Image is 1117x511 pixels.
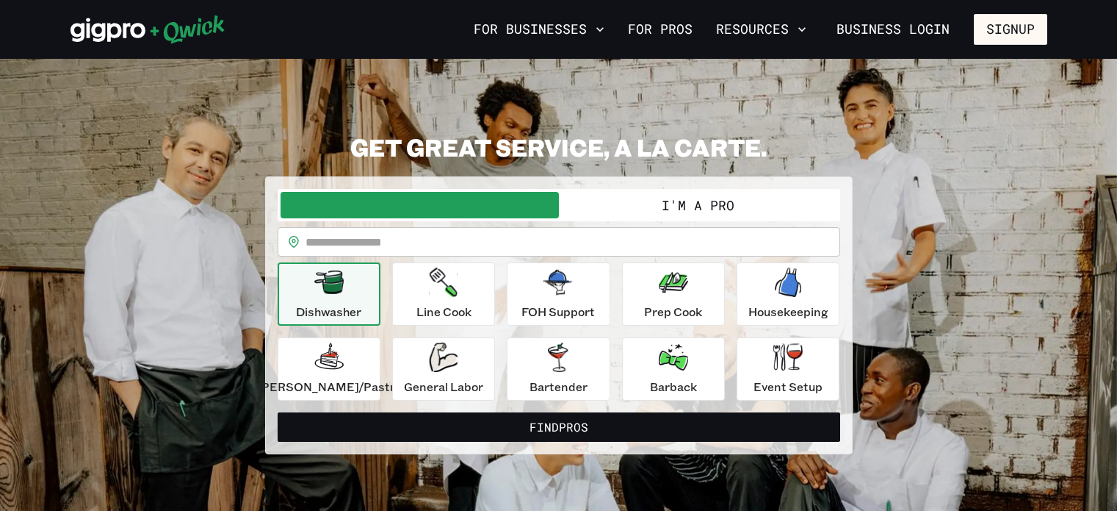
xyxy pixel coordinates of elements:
[748,303,828,321] p: Housekeeping
[468,17,610,42] button: For Businesses
[281,192,559,218] button: I'm a Business
[644,303,702,321] p: Prep Cook
[278,337,380,401] button: [PERSON_NAME]/Pastry
[265,132,853,162] h2: GET GREAT SERVICE, A LA CARTE.
[529,378,588,396] p: Bartender
[737,337,839,401] button: Event Setup
[974,14,1047,45] button: Signup
[416,303,471,321] p: Line Cook
[392,262,495,326] button: Line Cook
[507,337,610,401] button: Bartender
[278,412,840,442] button: FindPros
[278,262,380,326] button: Dishwasher
[521,303,595,321] p: FOH Support
[710,17,812,42] button: Resources
[392,337,495,401] button: General Labor
[650,378,697,396] p: Barback
[404,378,483,396] p: General Labor
[753,378,823,396] p: Event Setup
[622,262,725,326] button: Prep Cook
[257,378,401,396] p: [PERSON_NAME]/Pastry
[622,17,698,42] a: For Pros
[507,262,610,326] button: FOH Support
[737,262,839,326] button: Housekeeping
[622,337,725,401] button: Barback
[824,14,962,45] a: Business Login
[559,192,837,218] button: I'm a Pro
[296,303,361,321] p: Dishwasher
